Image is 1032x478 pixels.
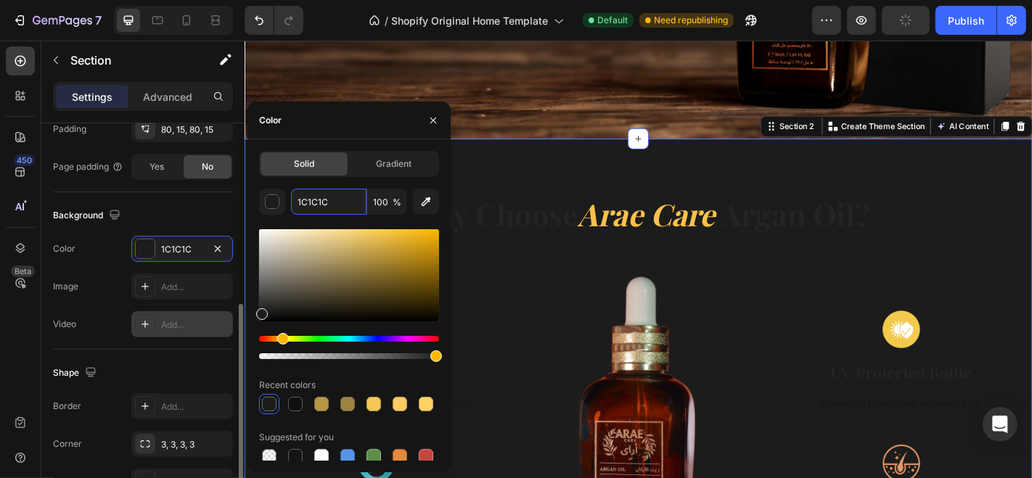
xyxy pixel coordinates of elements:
[6,6,108,35] button: 7
[53,280,78,293] div: Image
[593,395,859,410] p: Keeps Oil Fresh and Nutrient Rich
[53,437,82,450] div: Corner
[161,281,229,294] div: Add...
[95,12,102,29] p: 7
[935,6,996,35] button: Publish
[291,189,366,215] input: Eg: FFFFFF
[53,160,123,173] div: Page padding
[385,13,388,28] span: /
[648,355,804,379] strong: UV Protected Bottle
[161,123,229,136] div: 80, 15, 80, 15
[983,407,1017,442] div: Open Intercom Messenger
[294,157,314,170] span: Solid
[14,154,35,166] div: 450
[161,318,229,331] div: Add...
[245,41,1032,478] iframe: Design area
[70,51,189,69] p: Section
[124,298,167,341] img: gempages_581159309488948142-e59392ac-f5c1-45c4-bb2e-99b90e9c684a.png
[81,355,210,379] strong: Pure & Organic
[53,123,86,136] div: Padding
[762,86,826,104] button: AI Content
[12,395,278,410] p: No Additives, Fragrances, or Chemicals
[11,265,35,277] div: Beta
[259,431,334,444] div: Suggested for you
[259,336,439,342] div: Hue
[393,196,401,209] span: %
[660,88,753,102] p: Create Theme Section
[53,400,81,413] div: Border
[654,14,728,27] span: Need republishing
[161,400,229,413] div: Add...
[72,89,112,104] p: Settings
[391,13,548,28] span: Shopify Original Home Template
[150,160,164,173] span: Yes
[245,6,303,35] div: Undo/Redo
[143,89,192,104] p: Advanced
[948,13,984,28] div: Publish
[259,114,282,127] div: Color
[161,438,229,451] div: 3, 3, 3, 3
[53,318,76,331] div: Video
[202,160,213,173] span: No
[53,363,99,383] div: Shape
[259,379,316,392] div: Recent colors
[376,157,411,170] span: Gradient
[53,206,123,226] div: Background
[369,169,520,214] strong: Arae Care
[705,298,748,341] img: gempages_581159309488948142-d4d41459-17cd-407b-a41e-4e4a51c92918.png
[161,243,203,256] div: 1C1C1C
[597,14,628,27] span: Default
[53,242,75,255] div: Color
[527,169,692,214] span: Argan Oil?
[589,88,633,102] div: Section 2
